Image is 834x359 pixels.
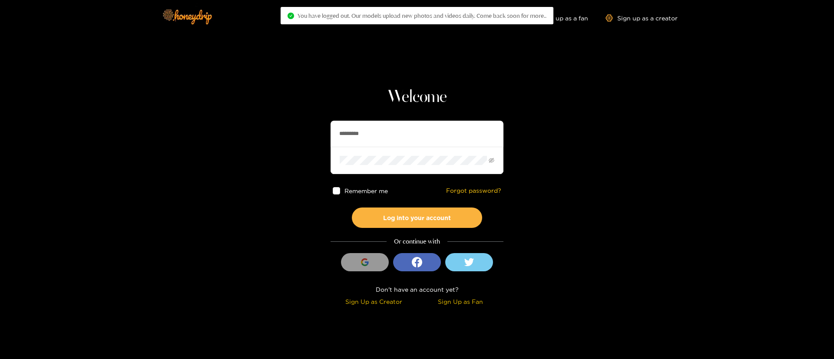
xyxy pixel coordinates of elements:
span: You have logged out. Our models upload new photos and videos daily. Come back soon for more.. [298,12,546,19]
a: Sign up as a fan [529,14,588,22]
span: Remember me [344,188,388,194]
a: Forgot password? [446,187,501,194]
div: Sign Up as Creator [333,296,415,306]
span: check-circle [288,13,294,19]
a: Sign up as a creator [606,14,678,22]
div: Sign Up as Fan [419,296,501,306]
div: Or continue with [331,237,503,247]
span: eye-invisible [489,158,494,163]
h1: Welcome [331,87,503,108]
div: Don't have an account yet? [331,284,503,294]
button: Log into your account [352,207,482,228]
